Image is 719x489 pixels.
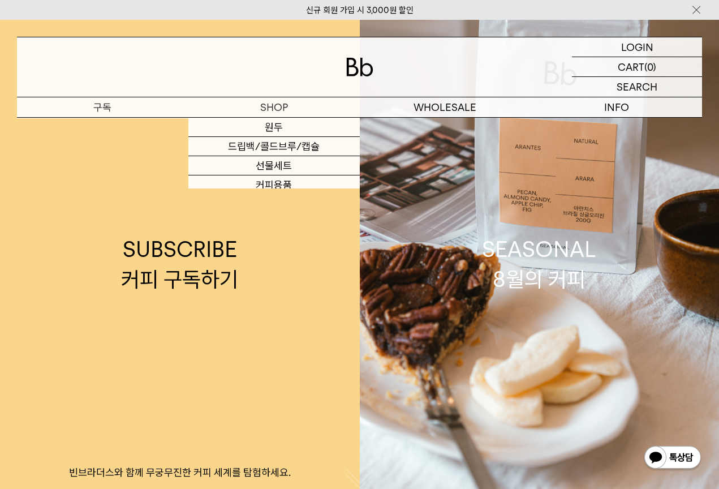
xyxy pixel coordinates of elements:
[188,137,360,156] a: 드립백/콜드브루/캡슐
[572,37,702,57] a: LOGIN
[643,445,702,472] img: 카카오톡 채널 1:1 채팅 버튼
[188,175,360,195] a: 커피용품
[618,57,644,76] p: CART
[621,37,653,57] p: LOGIN
[188,97,360,117] a: SHOP
[306,5,414,15] a: 신규 회원 가입 시 3,000원 할인
[572,57,702,77] a: CART (0)
[17,97,188,117] a: 구독
[531,97,702,117] p: INFO
[644,57,656,76] p: (0)
[121,234,238,294] div: SUBSCRIBE 커피 구독하기
[188,118,360,137] a: 원두
[346,58,373,76] img: 로고
[17,118,188,137] a: 커피 구독하기
[360,97,531,117] p: WHOLESALE
[482,234,596,294] div: SEASONAL 8월의 커피
[188,156,360,175] a: 선물세트
[617,77,657,97] p: SEARCH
